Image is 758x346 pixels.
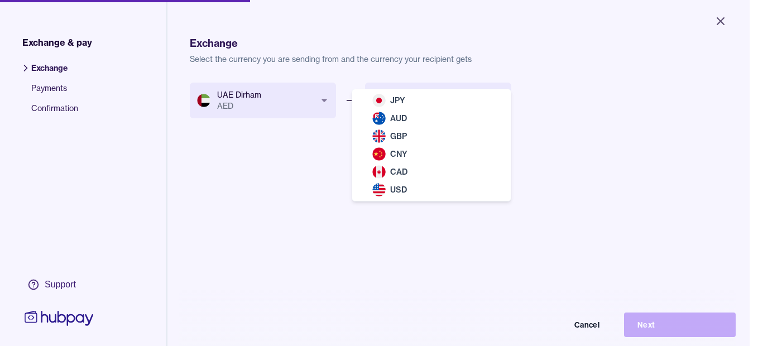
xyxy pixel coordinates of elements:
span: GBP [390,131,407,141]
span: AUD [390,113,407,123]
button: Cancel [501,313,613,337]
span: CNY [390,149,407,159]
span: CAD [390,167,407,177]
span: JPY [390,95,405,105]
span: USD [390,185,407,195]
